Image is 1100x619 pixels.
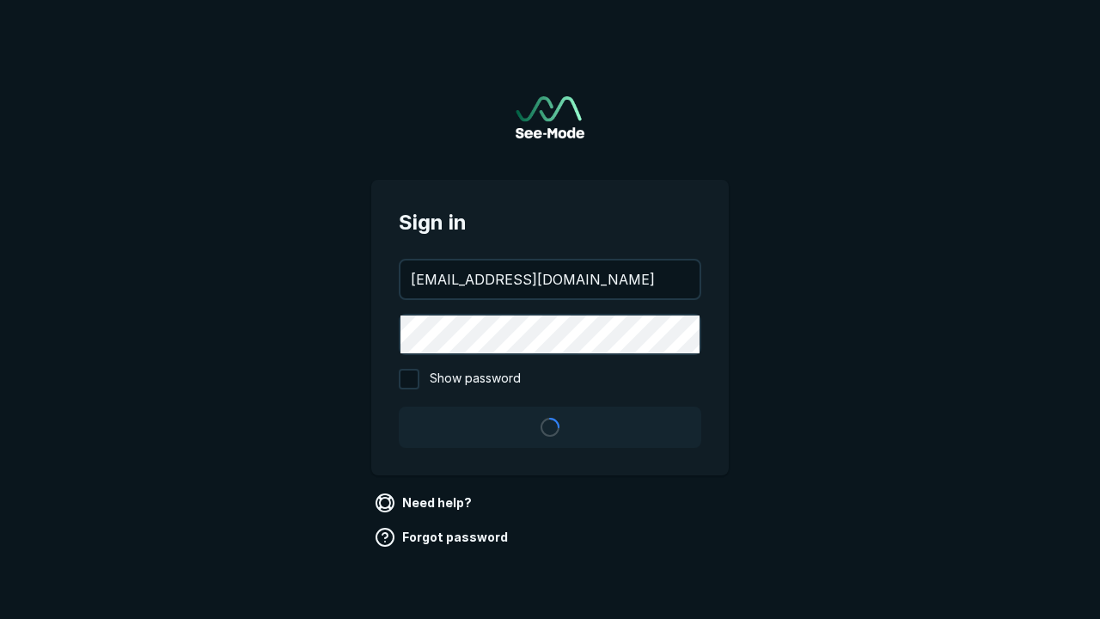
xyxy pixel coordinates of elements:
a: Go to sign in [516,96,584,138]
a: Forgot password [371,524,515,551]
input: your@email.com [400,260,700,298]
span: Sign in [399,207,701,238]
img: See-Mode Logo [516,96,584,138]
span: Show password [430,369,521,389]
a: Need help? [371,489,479,517]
